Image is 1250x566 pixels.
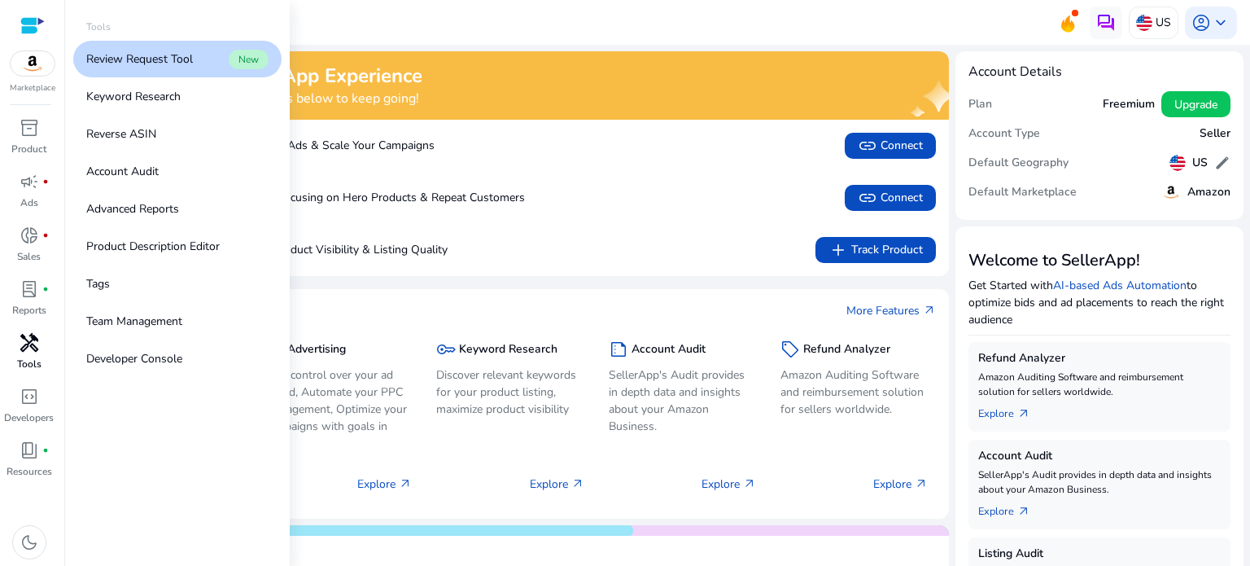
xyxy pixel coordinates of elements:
[632,343,706,357] h5: Account Audit
[86,88,181,105] p: Keyword Research
[780,340,800,359] span: sell
[86,163,159,180] p: Account Audit
[978,497,1043,520] a: Explorearrow_outward
[20,441,39,460] span: book_4
[11,51,55,76] img: amazon.svg
[1161,182,1181,202] img: amazon.svg
[287,343,346,357] h5: Advertising
[1017,505,1030,518] span: arrow_outward
[399,477,412,490] span: arrow_outward
[1174,96,1217,113] span: Upgrade
[858,136,923,156] span: Connect
[42,447,49,454] span: fiber_manual_record
[530,476,584,493] p: Explore
[968,186,1077,200] h5: Default Marketplace
[20,172,39,191] span: campaign
[1191,13,1211,33] span: account_circle
[1103,98,1155,112] h5: Freemium
[42,178,49,185] span: fiber_manual_record
[846,302,936,319] a: More Featuresarrow_outward
[858,188,877,208] span: link
[436,366,583,418] p: Discover relevant keywords for your product listing, maximize product visibility
[815,237,936,263] button: addTrack Product
[1156,8,1171,37] p: US
[20,387,39,406] span: code_blocks
[436,340,456,359] span: key
[229,50,269,69] span: New
[978,399,1043,422] a: Explorearrow_outward
[780,366,928,418] p: Amazon Auditing Software and reimbursement solution for sellers worldwide.
[20,279,39,299] span: lab_profile
[978,352,1221,366] h5: Refund Analyzer
[873,476,928,493] p: Explore
[978,467,1221,497] p: SellerApp's Audit provides in depth data and insights about your Amazon Business.
[114,189,525,206] p: Boost Sales by Focusing on Hero Products & Repeat Customers
[1200,127,1230,141] h5: Seller
[86,200,179,217] p: Advanced Reports
[17,249,41,264] p: Sales
[20,333,39,353] span: handyman
[743,477,756,490] span: arrow_outward
[20,226,39,245] span: donut_small
[86,238,220,255] p: Product Description Editor
[1214,155,1230,171] span: edit
[571,477,584,490] span: arrow_outward
[803,343,890,357] h5: Refund Analyzer
[968,64,1062,80] h4: Account Details
[86,20,111,34] p: Tools
[609,366,756,435] p: SellerApp's Audit provides in depth data and insights about your Amazon Business.
[609,340,628,359] span: summarize
[357,476,412,493] p: Explore
[968,98,992,112] h5: Plan
[10,82,55,94] p: Marketplace
[12,303,46,318] p: Reports
[86,50,193,68] p: Review Request Tool
[1211,13,1230,33] span: keyboard_arrow_down
[4,410,54,425] p: Developers
[17,357,42,371] p: Tools
[1161,91,1230,117] button: Upgrade
[858,136,877,156] span: link
[828,240,848,260] span: add
[20,533,39,552] span: dark_mode
[1169,155,1186,171] img: us.svg
[1053,278,1187,293] a: AI-based Ads Automation
[7,464,52,479] p: Resources
[1192,156,1208,170] h5: US
[968,251,1230,270] h3: Welcome to SellerApp!
[968,127,1040,141] h5: Account Type
[845,185,936,211] button: linkConnect
[459,343,557,357] h5: Keyword Research
[86,275,110,292] p: Tags
[968,277,1230,328] p: Get Started with to optimize bids and ad placements to reach the right audience
[978,547,1221,561] h5: Listing Audit
[42,232,49,239] span: fiber_manual_record
[20,118,39,138] span: inventory_2
[1017,407,1030,420] span: arrow_outward
[264,366,412,452] p: Take control over your ad spend, Automate your PPC Management, Optimize your campaigns with goals...
[42,286,49,292] span: fiber_manual_record
[1187,186,1230,200] h5: Amazon
[86,125,156,143] p: Reverse ASIN
[828,240,923,260] span: Track Product
[86,350,182,367] p: Developer Console
[978,370,1221,399] p: Amazon Auditing Software and reimbursement solution for sellers worldwide.
[86,313,182,330] p: Team Management
[915,477,928,490] span: arrow_outward
[20,195,38,210] p: Ads
[978,450,1221,463] h5: Account Audit
[968,156,1069,170] h5: Default Geography
[701,476,756,493] p: Explore
[1136,15,1152,31] img: us.svg
[845,133,936,159] button: linkConnect
[11,142,46,156] p: Product
[858,188,923,208] span: Connect
[923,304,936,317] span: arrow_outward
